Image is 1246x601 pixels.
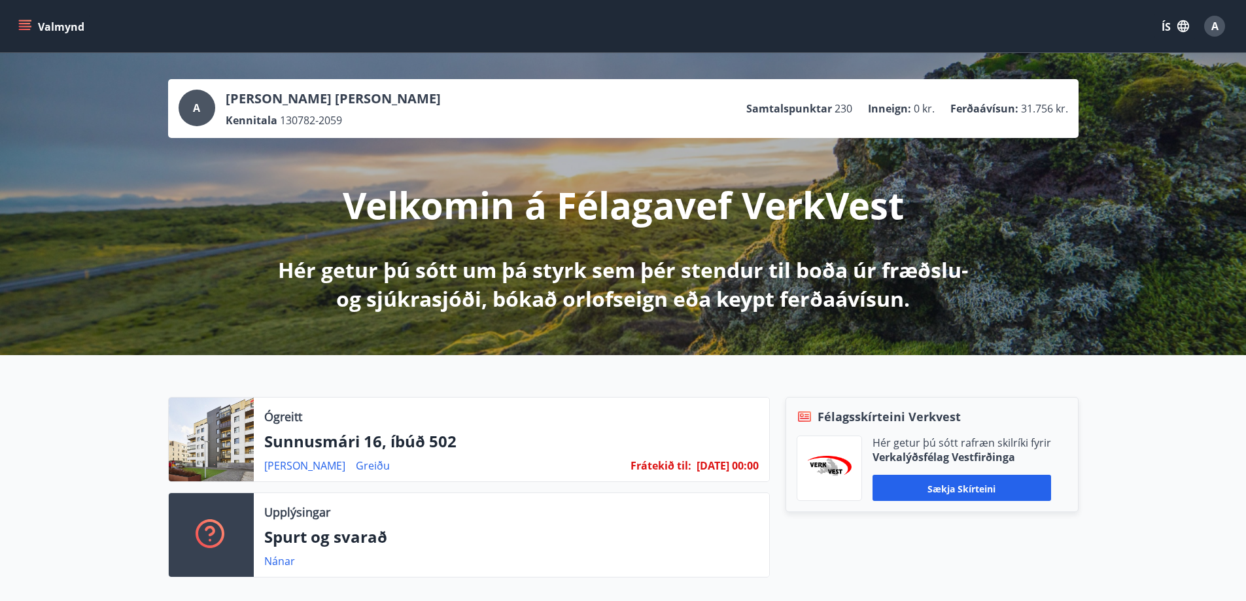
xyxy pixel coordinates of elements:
[688,458,691,473] font: :
[868,101,908,116] font: Inneign
[835,101,852,116] font: 230
[908,101,911,116] font: :
[1021,101,1068,116] font: 31.756 kr.
[38,20,84,34] font: Valmynd
[343,180,904,230] font: Velkomin á Félagavef VerkVest
[226,90,441,107] font: [PERSON_NAME] [PERSON_NAME]
[193,101,200,115] font: A
[226,113,277,128] font: Kennitala
[1015,101,1018,116] font: :
[1211,19,1219,33] font: A
[914,101,935,116] font: 0 kr.
[264,458,345,473] font: [PERSON_NAME]
[16,14,90,38] button: matseðill
[1162,20,1171,34] font: ÍS
[807,456,852,481] img: jihgzMk4dcgjRAW2aMgpbAqQEG7LZi0j9dOLAUvz.png
[746,101,832,116] font: Samtalspunktar
[264,409,302,424] font: Ógreitt
[873,436,1051,450] font: Hér getur þú sótt rafræn skilríki fyrir
[264,554,295,568] font: Nánar
[264,526,387,547] font: Spurt og svarað
[1199,10,1230,42] button: A
[631,458,688,473] font: Frátekið til
[278,256,968,313] font: Hér getur þú sótt um þá styrk sem þér stendur til boða úr fræðslu- og sjúkrasjóði, bókað orlofsei...
[950,101,1015,116] font: Ferðaávísun
[280,113,342,128] font: 130782-2059
[873,450,1015,464] font: Verkalýðsfélag Vestfirðinga
[264,430,457,452] font: Sunnusmári 16, íbúð 502
[927,482,995,494] font: Sækja skírteini
[818,409,961,424] font: Félagsskírteini Verkvest
[1154,14,1196,39] button: ÍS
[264,504,330,520] font: Upplýsingar
[697,458,759,473] font: [DATE] 00:00
[873,475,1051,501] button: Sækja skírteini
[356,458,390,473] font: Greiðu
